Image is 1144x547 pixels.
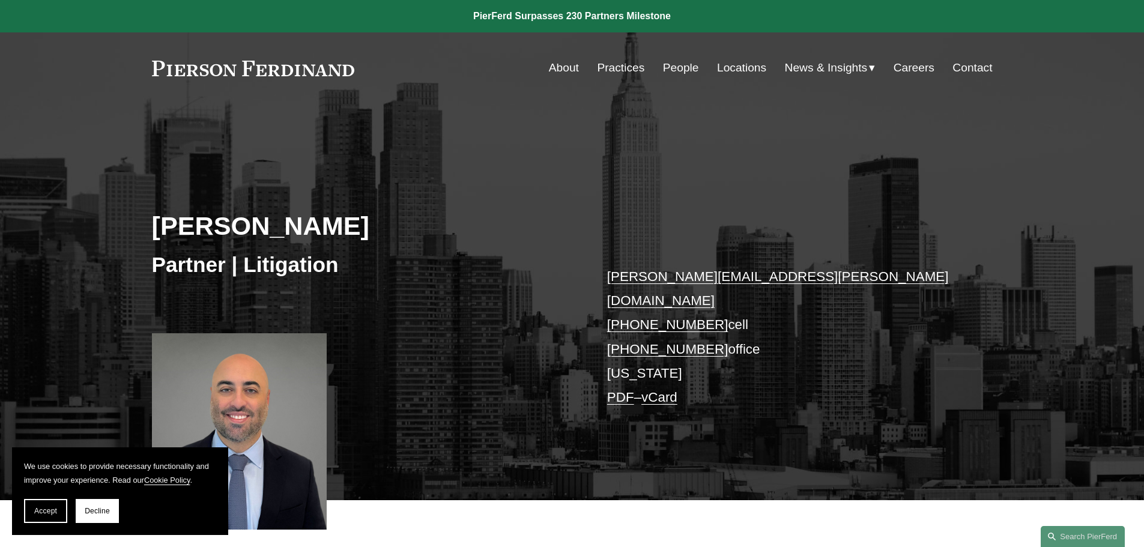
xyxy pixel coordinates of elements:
a: [PERSON_NAME][EMAIL_ADDRESS][PERSON_NAME][DOMAIN_NAME] [607,269,949,308]
a: Careers [894,56,934,79]
a: Cookie Policy [144,476,190,485]
a: PDF [607,390,634,405]
a: People [663,56,699,79]
a: Practices [597,56,644,79]
button: Decline [76,499,119,523]
a: folder dropdown [785,56,876,79]
span: Decline [85,507,110,515]
span: Accept [34,507,57,515]
h3: Partner | Litigation [152,252,572,278]
a: vCard [641,390,677,405]
span: News & Insights [785,58,868,79]
a: Contact [952,56,992,79]
p: cell office [US_STATE] – [607,265,957,410]
a: About [549,56,579,79]
a: Search this site [1041,526,1125,547]
a: Locations [717,56,766,79]
p: We use cookies to provide necessary functionality and improve your experience. Read our . [24,459,216,487]
button: Accept [24,499,67,523]
a: [PHONE_NUMBER] [607,342,728,357]
a: [PHONE_NUMBER] [607,317,728,332]
section: Cookie banner [12,447,228,535]
h2: [PERSON_NAME] [152,210,572,241]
